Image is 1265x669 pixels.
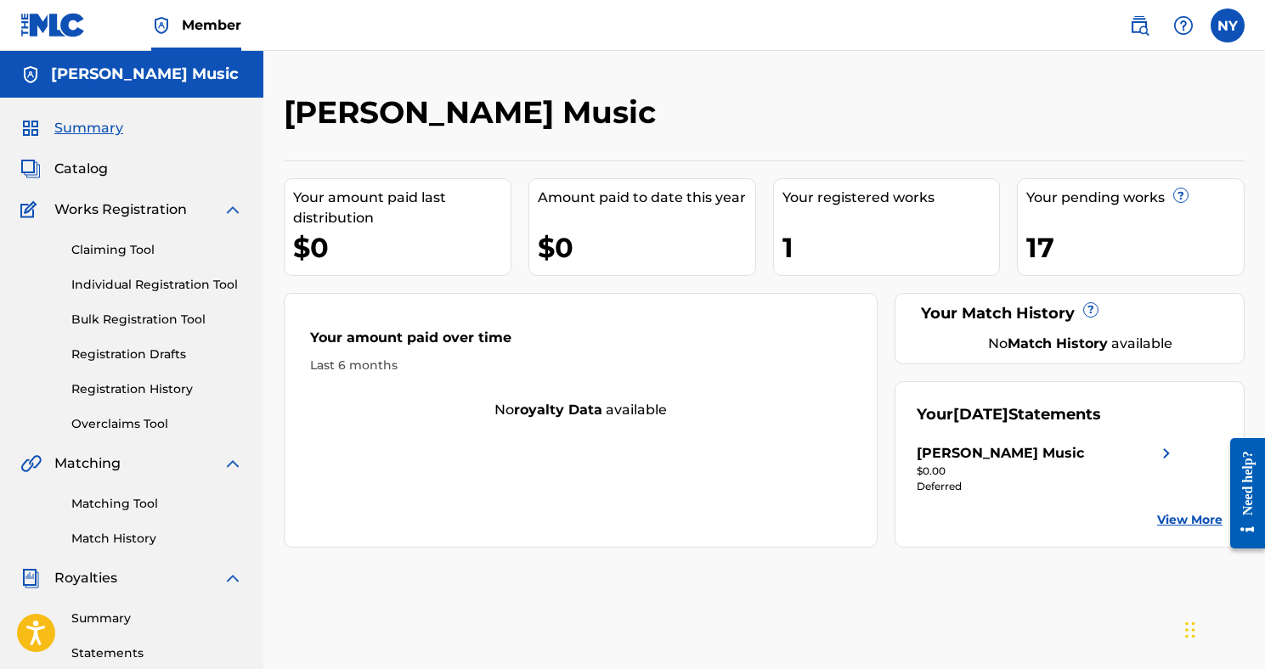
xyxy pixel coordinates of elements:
[20,118,123,138] a: SummarySummary
[54,200,187,220] span: Works Registration
[1026,188,1244,208] div: Your pending works
[71,415,243,433] a: Overclaims Tool
[182,15,241,35] span: Member
[20,13,86,37] img: MLC Logo
[538,188,755,208] div: Amount paid to date this year
[20,65,41,85] img: Accounts
[284,93,664,132] h2: [PERSON_NAME] Music
[71,380,243,398] a: Registration History
[1166,8,1200,42] div: Help
[938,334,1223,354] div: No available
[223,453,243,474] img: expand
[1180,587,1265,669] iframe: Chat Widget
[71,346,243,363] a: Registration Drafts
[917,464,1177,479] div: $0.00
[782,188,1000,208] div: Your registered works
[1008,335,1108,351] strong: Match History
[51,65,239,84] h5: Noah Young Music
[1129,15,1149,36] img: search
[223,568,243,588] img: expand
[1026,228,1244,267] div: 17
[917,302,1223,325] div: Your Match History
[71,311,243,329] a: Bulk Registration Tool
[917,403,1101,426] div: Your Statements
[71,610,243,627] a: Summary
[20,568,41,588] img: Royalties
[917,479,1177,494] div: Deferred
[1084,303,1098,317] span: ?
[917,443,1084,464] div: [PERSON_NAME] Music
[953,405,1008,424] span: [DATE]
[1157,511,1223,529] a: View More
[54,453,121,474] span: Matching
[514,402,602,418] strong: royalty data
[71,495,243,513] a: Matching Tool
[293,188,511,228] div: Your amount paid last distribution
[54,118,123,138] span: Summary
[1156,443,1177,464] img: right chevron icon
[223,200,243,220] img: expand
[71,644,243,662] a: Statements
[1173,15,1194,36] img: help
[71,241,243,259] a: Claiming Tool
[20,200,42,220] img: Works Registration
[782,228,1000,267] div: 1
[20,118,41,138] img: Summary
[1174,188,1188,202] span: ?
[293,228,511,267] div: $0
[1185,604,1195,655] div: Drag
[54,159,108,179] span: Catalog
[917,443,1177,494] a: [PERSON_NAME] Musicright chevron icon$0.00Deferred
[1122,8,1156,42] a: Public Search
[20,453,42,474] img: Matching
[310,328,851,357] div: Your amount paid over time
[151,15,172,36] img: Top Rightsholder
[71,276,243,294] a: Individual Registration Tool
[1211,8,1245,42] div: User Menu
[20,159,108,179] a: CatalogCatalog
[20,159,41,179] img: Catalog
[310,357,851,374] div: Last 6 months
[538,228,755,267] div: $0
[54,568,117,588] span: Royalties
[1217,425,1265,562] iframe: Resource Center
[285,400,877,420] div: No available
[71,530,243,548] a: Match History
